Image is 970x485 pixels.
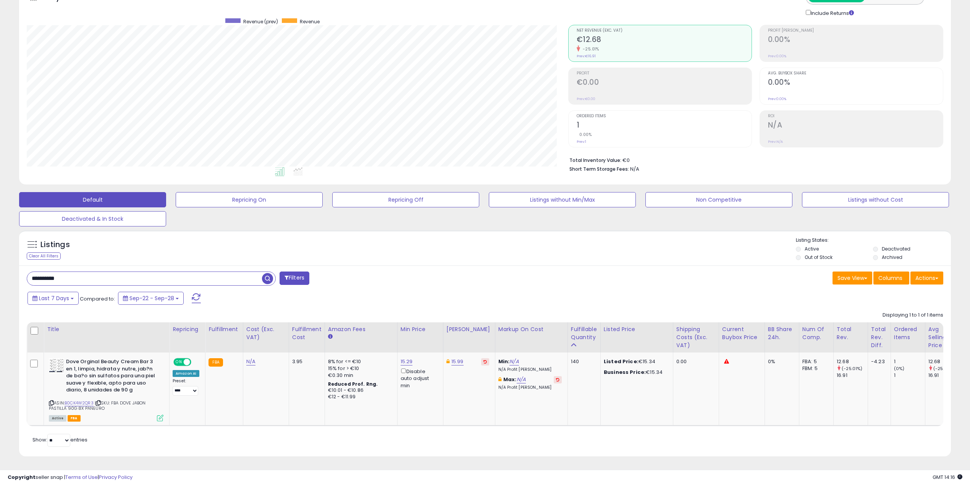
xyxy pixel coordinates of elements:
small: Prev: 1 [577,139,586,144]
span: Compared to: [80,295,115,302]
button: Columns [873,272,909,285]
button: Filters [280,272,309,285]
strong: Copyright [8,474,36,481]
div: 0% [768,358,793,365]
button: Default [19,192,166,207]
button: Listings without Min/Max [489,192,636,207]
div: Num of Comp. [802,325,830,341]
div: €15.34 [604,358,667,365]
a: 15.29 [401,358,413,365]
span: Avg. Buybox Share [768,71,943,76]
a: B0CK4W2QR3 [65,400,94,406]
a: Terms of Use [65,474,98,481]
small: (-25.01%) [933,365,954,372]
small: (0%) [894,365,905,372]
h2: 1 [577,121,752,131]
p: N/A Profit [PERSON_NAME] [498,367,562,372]
label: Deactivated [882,246,910,252]
div: Fulfillment [209,325,239,333]
span: 2025-10-6 14:16 GMT [933,474,962,481]
label: Active [805,246,819,252]
small: Prev: €0.00 [577,97,595,101]
div: Clear All Filters [27,252,61,260]
div: Cost (Exc. VAT) [246,325,286,341]
div: Avg Selling Price [928,325,956,349]
small: -25.01% [580,46,599,52]
div: €10.01 - €10.86 [328,387,391,394]
a: Privacy Policy [99,474,133,481]
small: FBA [209,358,223,367]
div: 3.95 [292,358,319,365]
div: Fulfillable Quantity [571,325,597,341]
div: Listed Price [604,325,670,333]
p: Listing States: [796,237,951,244]
span: OFF [190,359,202,365]
b: Business Price: [604,369,646,376]
div: FBM: 5 [802,365,828,372]
h2: €12.68 [577,35,752,45]
h2: N/A [768,121,943,131]
div: 16.91 [837,372,868,379]
div: Ordered Items [894,325,922,341]
b: Listed Price: [604,358,639,365]
div: Total Rev. Diff. [871,325,888,349]
button: Sep-22 - Sep-28 [118,292,184,305]
small: Amazon Fees. [328,333,333,340]
small: Prev: N/A [768,139,783,144]
span: Revenue [300,18,320,25]
span: Profit [PERSON_NAME] [768,29,943,33]
div: 16.91 [928,372,959,379]
span: Profit [577,71,752,76]
div: Fulfillment Cost [292,325,322,341]
b: Max: [503,376,517,383]
button: Actions [910,272,943,285]
span: Show: entries [32,436,87,443]
div: Total Rev. [837,325,865,341]
span: ROI [768,114,943,118]
div: -4.23 [871,358,885,365]
span: N/A [630,165,639,173]
button: Save View [833,272,872,285]
a: 15.99 [451,358,464,365]
th: The percentage added to the cost of goods (COGS) that forms the calculator for Min & Max prices. [495,322,567,352]
h2: 0.00% [768,78,943,88]
div: €12 - €11.99 [328,394,391,400]
span: Sep-22 - Sep-28 [129,294,174,302]
span: Columns [878,274,902,282]
span: Ordered Items [577,114,752,118]
div: Title [47,325,166,333]
a: N/A [509,358,519,365]
button: Last 7 Days [27,292,79,305]
button: Repricing On [176,192,323,207]
div: ASIN: [49,358,163,420]
div: Repricing [173,325,202,333]
small: Prev: 0.00% [768,97,786,101]
div: €15.34 [604,369,667,376]
div: 12.68 [837,358,868,365]
div: seller snap | | [8,474,133,481]
small: (-25.01%) [842,365,862,372]
div: Min Price [401,325,440,333]
h2: 0.00% [768,35,943,45]
button: Listings without Cost [802,192,949,207]
span: Net Revenue (Exc. VAT) [577,29,752,33]
div: Disable auto adjust min [401,367,437,389]
div: [PERSON_NAME] [446,325,492,333]
span: Revenue (prev) [243,18,278,25]
h5: Listings [40,239,70,250]
div: 8% for <= €10 [328,358,391,365]
div: 12.68 [928,358,959,365]
label: Out of Stock [805,254,833,260]
img: 51aEYPiCBVL._SL40_.jpg [49,358,64,373]
div: €0.30 min [328,372,391,379]
div: Amazon AI [173,370,199,377]
div: Preset: [173,378,199,396]
b: Reduced Prof. Rng. [328,381,378,387]
a: N/A [246,358,255,365]
button: Deactivated & In Stock [19,211,166,226]
a: N/A [517,376,526,383]
div: BB Share 24h. [768,325,796,341]
b: Min: [498,358,510,365]
div: 0.00 [676,358,713,365]
span: Last 7 Days [39,294,69,302]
